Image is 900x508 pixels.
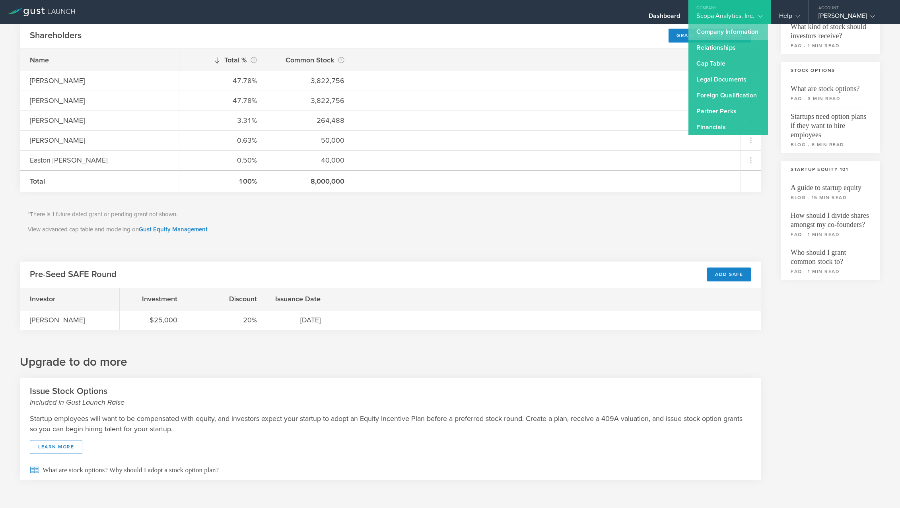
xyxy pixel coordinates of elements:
div: [DATE] [277,315,321,325]
a: What are stock options?faq - 3 min read [781,79,880,107]
div: [PERSON_NAME] [30,115,169,126]
h2: Upgrade to do more [20,346,761,370]
div: Scopa Analytics, Inc. [696,12,762,24]
div: 3,822,756 [277,95,344,106]
div: $25,000 [130,315,177,325]
div: 100% [189,176,257,186]
a: learn more [30,440,82,454]
div: [PERSON_NAME] [30,76,169,86]
div: Issuance Date [277,294,321,304]
h3: Stock Options [781,62,880,79]
div: 0.50% [189,155,257,165]
div: 3,822,756 [277,76,344,86]
small: blog - 15 min read [791,194,870,201]
div: 50,000 [277,135,344,145]
a: Who should I grant common stock to?faq - 1 min read [781,243,880,280]
p: View advanced cap table and modeling on [28,225,753,234]
h2: Issue Stock Options [30,386,751,407]
a: Gust Equity Management [139,226,208,233]
div: Total % [189,54,257,66]
span: A guide to startup equity [791,178,870,192]
div: Dashboard [649,12,680,24]
small: Included in Gust Launch Raise [30,397,751,407]
small: faq - 1 min read [791,42,870,49]
h2: Pre-Seed SAFE Round [30,269,117,280]
div: 8,000,000 [277,176,344,186]
div: 0.63% [189,135,257,145]
span: What are stock options? [791,79,870,93]
span: Who should I grant common stock to? [791,243,870,266]
small: faq - 1 min read [791,231,870,238]
small: blog - 6 min read [791,141,870,148]
div: [PERSON_NAME] [818,12,886,24]
div: 20% [197,315,257,325]
div: Grant Common Stock [669,29,751,43]
a: How should I divide shares amongst my co-founders?faq - 1 min read [781,206,880,243]
div: [PERSON_NAME] [30,315,109,325]
div: Name [30,55,169,65]
div: Total [30,176,169,186]
div: Investor [30,294,109,304]
small: faq - 3 min read [791,95,870,102]
p: *There is 1 future dated grant or pending grant not shown. [28,210,753,219]
a: What are stock options? Why should I adopt a stock option plan? [20,460,761,480]
div: Add SAFE [707,268,751,281]
div: Investment [130,294,177,304]
div: 3.31% [189,115,257,126]
div: Common Stock [277,54,344,66]
h2: Shareholders [30,30,82,41]
div: Discount [197,294,257,304]
p: Startup employees will want to be compensated with equity, and investors expect your startup to a... [30,413,751,434]
div: 47.78% [189,76,257,86]
div: [PERSON_NAME] [30,95,169,106]
a: A guide to startup equityblog - 15 min read [781,178,880,206]
a: Startups need option plans if they want to hire employeesblog - 6 min read [781,107,880,153]
div: 40,000 [277,155,344,165]
div: Help [779,12,800,24]
span: What kind of stock should investors receive? [791,17,870,41]
span: What are stock options? Why should I adopt a stock option plan? [30,460,751,480]
span: How should I divide shares amongst my co-founders? [791,206,870,229]
div: [PERSON_NAME] [30,135,169,145]
iframe: Chat Widget [860,470,900,508]
div: 47.78% [189,95,257,106]
a: What kind of stock should investors receive?faq - 1 min read [781,17,880,54]
h3: Startup Equity 101 [781,161,880,178]
div: Easton [PERSON_NAME] [30,155,169,165]
small: faq - 1 min read [791,268,870,275]
div: 264,488 [277,115,344,126]
span: Startups need option plans if they want to hire employees [791,107,870,140]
